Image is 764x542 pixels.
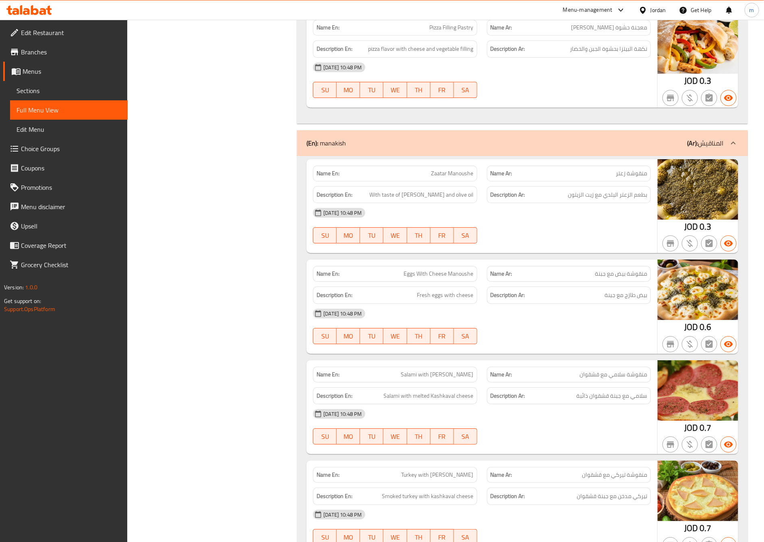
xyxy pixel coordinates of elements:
[3,236,128,255] a: Coverage Report
[701,235,717,251] button: Not has choices
[3,158,128,178] a: Coupons
[684,219,698,235] span: JOD
[434,230,451,241] span: FR
[363,431,380,442] span: TU
[3,255,128,274] a: Grocery Checklist
[687,137,698,149] b: (Ar):
[10,120,128,139] a: Edit Menu
[21,163,121,173] span: Coupons
[410,230,427,241] span: TH
[317,370,340,379] strong: Name En:
[457,84,474,96] span: SA
[682,90,698,106] button: Purchased item
[337,328,360,344] button: MO
[320,410,365,418] span: [DATE] 10:48 PM
[23,66,121,76] span: Menus
[663,436,679,453] button: Not branch specific item
[454,428,477,444] button: SA
[317,491,352,501] strong: Description En:
[313,328,337,344] button: SU
[387,431,404,442] span: WE
[417,290,474,300] span: Fresh eggs with cheese
[700,73,711,89] span: 0.3
[317,290,352,300] strong: Description En:
[410,84,427,96] span: TH
[701,436,717,453] button: Not has choices
[297,130,748,156] div: (En): manakish(Ar):المناقيش
[3,62,128,81] a: Menus
[340,330,357,342] span: MO
[402,471,474,479] span: Turkey with [PERSON_NAME]
[320,64,365,71] span: [DATE] 10:48 PM
[21,144,121,154] span: Choice Groups
[10,100,128,120] a: Full Menu View
[684,520,698,536] span: JOD
[658,260,738,320] img: %D9%85%D9%86%D9%82%D9%88%D8%B4%D8%A9_%D8%A8%D9%8A%D8%B6_%D9%85%D8%B9_%D8%AC%D8%A8%D9%86%D8%A96389...
[491,391,525,401] strong: Description Ar:
[340,431,357,442] span: MO
[313,227,337,243] button: SU
[4,304,55,314] a: Support.OpsPlatform
[434,84,451,96] span: FR
[684,319,698,335] span: JOD
[658,461,738,521] img: %D9%85%D9%86%D9%82%D9%88%D8%B4%D8%A9_%D8%AA%D9%8A%D8%B1%D9%83%D9%8A_%D9%85%D8%B9_%D9%82%D8%B4%D9%...
[306,138,346,148] p: manakish
[337,227,360,243] button: MO
[21,260,121,270] span: Grocery Checklist
[3,42,128,62] a: Branches
[313,428,337,444] button: SU
[491,491,525,501] strong: Description Ar:
[313,82,337,98] button: SU
[317,169,340,178] strong: Name En:
[700,520,711,536] span: 0.7
[383,227,407,243] button: WE
[317,330,333,342] span: SU
[21,183,121,192] span: Promotions
[363,330,380,342] span: TU
[663,336,679,352] button: Not branch specific item
[384,391,474,401] span: Salami with melted Kashkaval cheese
[383,328,407,344] button: WE
[320,310,365,318] span: [DATE] 10:48 PM
[317,270,340,278] strong: Name En:
[571,23,647,32] span: معجنة حشوة [PERSON_NAME]
[721,235,737,251] button: Available
[721,436,737,453] button: Available
[491,471,512,479] strong: Name Ar:
[17,86,121,96] span: Sections
[401,370,474,379] span: Salami with [PERSON_NAME]
[682,336,698,352] button: Purchased item
[721,336,737,352] button: Available
[658,360,738,421] img: %D9%85%D9%86%D9%82%D9%88%D8%B4%D8%A9_%D8%B3%D9%84%D8%A7%D9%85%D9%8A_%D9%85%D8%B9_%D9%82%D8%B4%D9%...
[337,82,360,98] button: MO
[580,370,647,379] span: منقوشة سلامي مع قشقوان
[4,296,41,306] span: Get support on:
[317,431,333,442] span: SU
[306,137,318,149] b: (En):
[700,219,711,235] span: 0.3
[682,235,698,251] button: Purchased item
[21,28,121,37] span: Edit Restaurant
[3,197,128,216] a: Menu disclaimer
[3,139,128,158] a: Choice Groups
[577,491,647,501] span: تيركي مدخن مع جبنة قشقوان
[431,328,454,344] button: FR
[383,428,407,444] button: WE
[360,428,383,444] button: TU
[658,159,738,220] img: %D9%85%D9%86%D9%82%D9%88%D8%B4%D8%A9_%D8%B2%D8%B9%D8%AA%D8%B1638937076612919614.jpg
[340,230,357,241] span: MO
[363,230,380,241] span: TU
[17,105,121,115] span: Full Menu View
[491,190,525,200] strong: Description Ar:
[616,169,647,178] span: منقوشة زعتر
[595,270,647,278] span: منقوشة بيض مع جبنة
[363,84,380,96] span: TU
[457,230,474,241] span: SA
[387,84,404,96] span: WE
[454,328,477,344] button: SA
[605,290,647,300] span: بيض طازج مع جبنة
[3,216,128,236] a: Upsell
[317,230,333,241] span: SU
[382,491,474,501] span: Smoked turkey with kashkaval cheese
[684,420,698,436] span: JOD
